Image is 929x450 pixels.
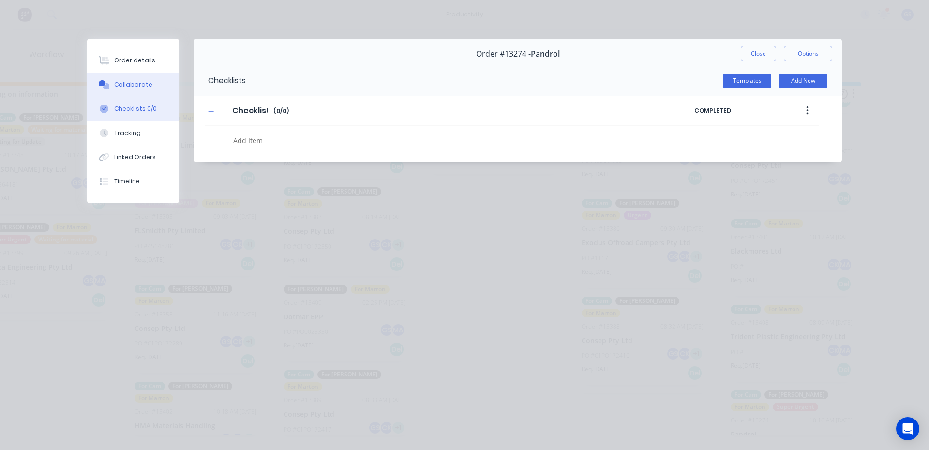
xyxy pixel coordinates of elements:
button: Close [741,46,776,61]
div: Order details [114,56,155,65]
div: Linked Orders [114,153,156,162]
button: Templates [723,74,771,88]
input: Enter Checklist name [226,104,273,118]
span: ( 0 / 0 ) [273,107,289,116]
button: Checklists 0/0 [87,97,179,121]
div: Timeline [114,177,140,186]
button: Tracking [87,121,179,145]
button: Order details [87,48,179,73]
div: Collaborate [114,80,152,89]
button: Collaborate [87,73,179,97]
div: Open Intercom Messenger [896,417,919,440]
div: Checklists 0/0 [114,105,157,113]
button: Add New [779,74,827,88]
span: COMPLETED [694,106,777,115]
div: Tracking [114,129,141,137]
button: Linked Orders [87,145,179,169]
span: Order #13274 - [476,49,531,59]
span: Pandrol [531,49,560,59]
button: Options [784,46,832,61]
button: Timeline [87,169,179,194]
div: Checklists [194,65,246,96]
